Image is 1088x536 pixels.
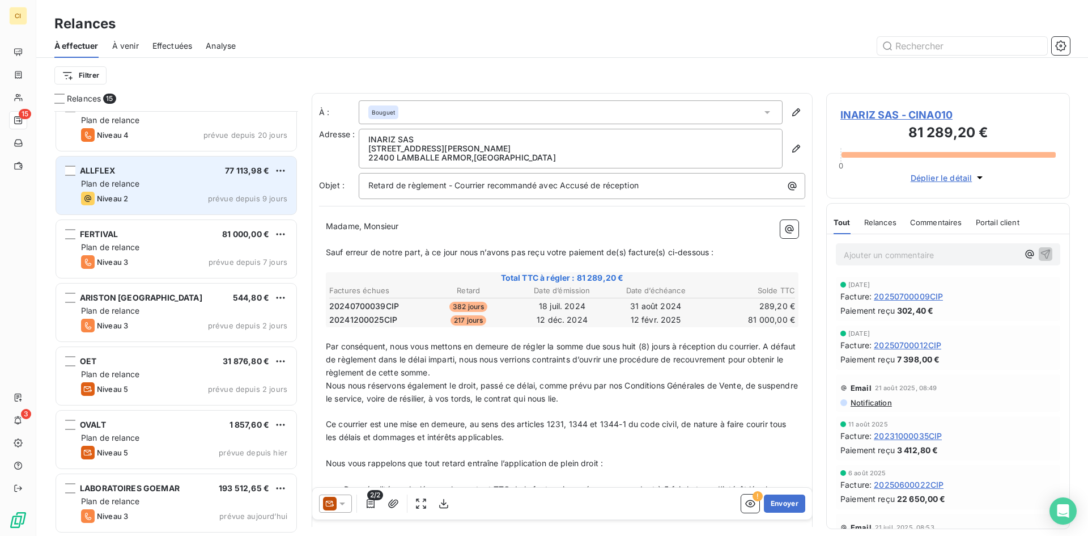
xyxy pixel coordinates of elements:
span: Déplier le détail [911,172,972,184]
span: Relances [864,218,896,227]
span: prévue depuis 9 jours [208,194,287,203]
span: Commentaires [910,218,962,227]
span: Objet : [319,180,345,190]
button: Envoyer [764,495,805,513]
span: prévue depuis 7 jours [209,258,287,267]
span: À effectuer [54,40,99,52]
p: [STREET_ADDRESS][PERSON_NAME] [368,144,773,153]
span: Niveau 3 [97,512,128,521]
span: Plan de relance [81,242,139,252]
span: Email [851,383,872,392]
th: Factures échues [329,285,421,297]
span: Adresse : [319,129,355,139]
span: ALLFLEX [80,166,115,175]
span: Facture : [840,430,872,442]
label: À : [319,107,359,118]
span: 544,80 € [233,293,269,302]
th: Date d’échéance [610,285,702,297]
td: 289,20 € [703,300,796,313]
span: 3 412,80 € [897,444,938,456]
span: prévue depuis hier [219,448,287,457]
span: [DATE] [848,281,870,288]
span: Niveau 3 [97,321,128,330]
span: 7 398,00 € [897,353,940,365]
span: Niveau 3 [97,258,128,267]
div: Open Intercom Messenger [1049,497,1077,525]
button: Déplier le détail [907,171,989,184]
span: Plan de relance [81,369,139,379]
span: Madame, Monsieur [326,221,398,231]
input: Rechercher [877,37,1047,55]
span: À venir [112,40,139,52]
span: Email [851,523,872,532]
button: Filtrer [54,66,107,85]
span: 20250600022CIP [874,479,943,491]
span: prévue aujourd’hui [219,512,287,521]
span: 20231000035CIP [874,430,942,442]
span: 21 juil. 2025, 08:53 [875,524,934,531]
span: Niveau 5 [97,448,128,457]
td: 18 juil. 2024 [516,300,608,313]
span: Paiement reçu [840,444,895,456]
span: LABORATOIRES GOEMAR [80,483,180,493]
span: 193 512,65 € [219,483,269,493]
span: 81 000,00 € [222,229,269,239]
span: Notification [849,398,892,407]
p: 22400 LAMBALLE ARMOR , [GEOGRAPHIC_DATA] [368,153,773,162]
span: 21 août 2025, 08:49 [875,385,937,391]
span: 217 jours [450,315,486,326]
th: Retard [422,285,515,297]
span: Effectuées [152,40,193,52]
span: 22 650,00 € [897,493,946,505]
span: - Des pénalités, calculées sur le montant TTC de la facture impayée, correspondant à 5 fois le ta... [326,484,781,507]
span: Paiement reçu [840,305,895,316]
img: Logo LeanPay [9,511,27,529]
span: 11 août 2025 [848,421,888,428]
span: Tout [834,218,851,227]
span: Portail client [976,218,1019,227]
span: OET [80,356,96,366]
span: Analyse [206,40,236,52]
span: Ce courrier est une mise en demeure, au sens des articles 1231, 1344 et 1344-1 du code civil, de ... [326,419,789,442]
td: 31 août 2024 [610,300,702,313]
td: 12 déc. 2024 [516,314,608,326]
span: 1 857,60 € [229,420,270,429]
span: prévue depuis 2 jours [208,321,287,330]
span: Nous vous rappelons que tout retard entraîne l’application de plein droit : [326,458,603,468]
td: 12 févr. 2025 [610,314,702,326]
span: Plan de relance [81,496,139,506]
span: [DATE] [848,330,870,337]
div: grid [54,111,298,536]
span: Paiement reçu [840,493,895,505]
span: Plan de relance [81,306,139,315]
div: CI [9,7,27,25]
span: 6 août 2025 [848,470,886,476]
h3: 81 289,20 € [840,123,1056,145]
span: 77 113,98 € [225,166,269,175]
span: prévue depuis 2 jours [208,385,287,394]
span: Paiement reçu [840,353,895,365]
th: Solde TTC [703,285,796,297]
span: 31 876,80 € [223,356,269,366]
span: Par conséquent, nous vous mettons en demeure de régler la somme due sous huit (8) jours à récepti... [326,341,798,377]
span: Niveau 5 [97,385,128,394]
span: Plan de relance [81,433,139,442]
span: Total TTC à régler : 81 289,20 € [328,272,797,284]
span: ARISTON [GEOGRAPHIC_DATA] [80,293,202,302]
span: Niveau 2 [97,194,128,203]
span: Sauf erreur de notre part, à ce jour nous n’avons pas reçu votre paiement de(s) facture(s) ci-des... [326,247,713,257]
span: Plan de relance [81,115,139,125]
span: Plan de relance [81,179,139,188]
span: prévue depuis 20 jours [203,130,287,140]
span: OVALT [80,420,106,429]
span: Niveau 4 [97,130,129,140]
span: Retard de règlement - Courrier recommandé avec Accusé de réception [368,180,639,190]
span: 0 [839,161,843,170]
span: INARIZ SAS - CINA010 [840,107,1056,123]
td: 81 000,00 € [703,314,796,326]
span: FERTIVAL [80,229,118,239]
span: Facture : [840,290,872,302]
span: 15 [19,109,31,119]
span: Facture : [840,479,872,491]
span: 2/2 [367,490,383,500]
